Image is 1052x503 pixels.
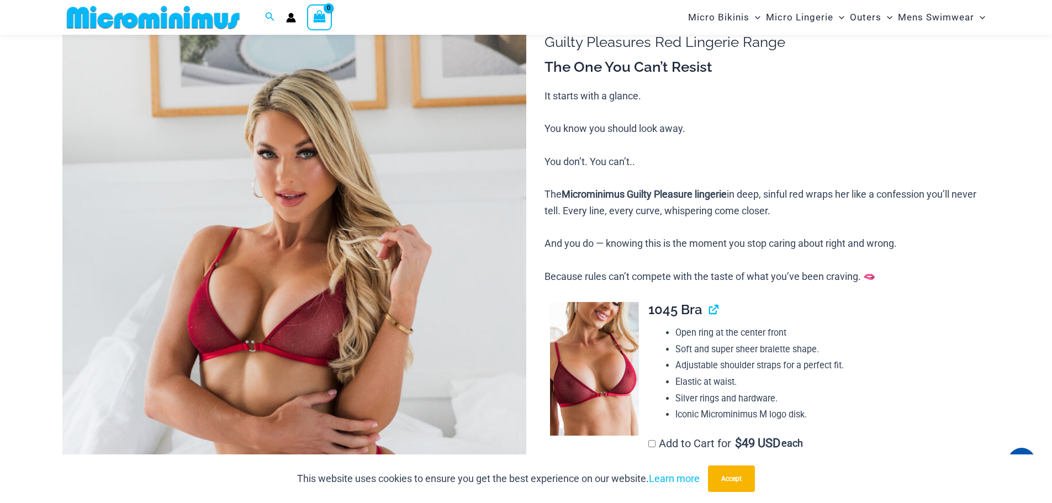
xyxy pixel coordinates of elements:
[297,470,700,487] p: This website uses cookies to ensure you get the best experience on our website.
[675,374,990,390] li: Elastic at waist.
[675,390,990,407] li: Silver rings and hardware.
[562,188,727,200] b: Microminimus Guilty Pleasure lingerie
[649,473,700,484] a: Learn more
[62,5,244,30] img: MM SHOP LOGO FLAT
[850,3,881,31] span: Outers
[265,10,275,24] a: Search icon link
[974,3,985,31] span: Menu Toggle
[685,3,763,31] a: Micro BikinisMenu ToggleMenu Toggle
[766,3,833,31] span: Micro Lingerie
[763,3,847,31] a: Micro LingerieMenu ToggleMenu Toggle
[675,325,990,341] li: Open ring at the center front
[735,438,780,449] span: 49 USD
[307,4,332,30] a: View Shopping Cart, empty
[735,436,742,450] span: $
[898,3,974,31] span: Mens Swimwear
[895,3,988,31] a: Mens SwimwearMenu ToggleMenu Toggle
[648,440,655,447] input: Add to Cart for$49 USD each
[675,406,990,423] li: Iconic Microminimus M logo disk.
[544,58,990,77] h3: The One You Can’t Resist
[675,341,990,358] li: Soft and super sheer bralette shape.
[781,438,803,449] span: each
[881,3,892,31] span: Menu Toggle
[286,13,296,23] a: Account icon link
[648,437,803,450] label: Add to Cart for
[847,3,895,31] a: OutersMenu ToggleMenu Toggle
[688,3,749,31] span: Micro Bikinis
[648,301,702,317] span: 1045 Bra
[749,3,760,31] span: Menu Toggle
[544,34,990,51] h1: Guilty Pleasures Red Lingerie Range
[544,88,990,284] p: It starts with a glance. You know you should look away. You don’t. You can’t.. The in deep, sinfu...
[675,357,990,374] li: Adjustable shoulder straps for a perfect fit.
[684,2,990,33] nav: Site Navigation
[550,302,639,436] img: Guilty Pleasures Red 1045 Bra
[833,3,844,31] span: Menu Toggle
[708,465,755,492] button: Accept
